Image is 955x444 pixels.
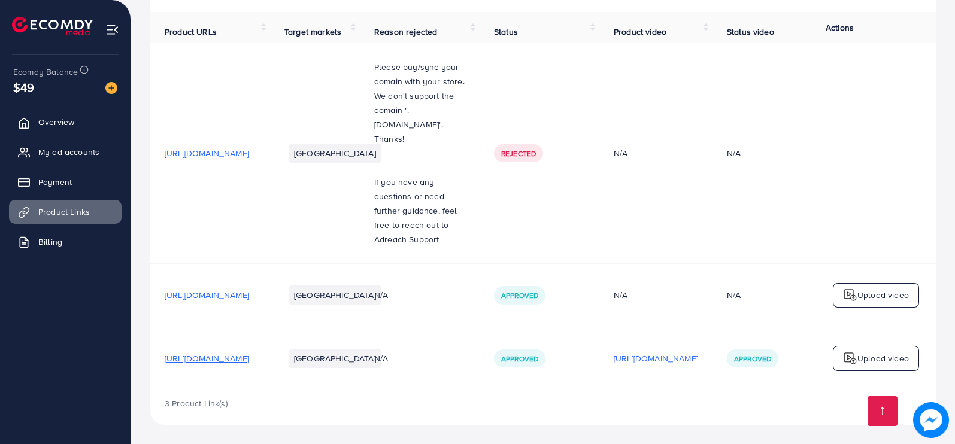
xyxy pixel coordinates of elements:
a: Billing [9,230,122,254]
span: 3 Product Link(s) [165,397,228,409]
span: Approved [501,354,538,364]
p: If you have any questions or need further guidance, feel free to reach out to Adreach Support [374,175,465,247]
span: Product video [614,26,666,38]
span: Overview [38,116,74,128]
img: menu [105,23,119,37]
p: [URL][DOMAIN_NAME] [614,351,698,366]
span: Product URLs [165,26,217,38]
img: logo [843,351,857,366]
img: image [913,402,949,438]
div: N/A [614,147,698,159]
span: Reason rejected [374,26,437,38]
span: Ecomdy Balance [13,66,78,78]
span: [URL][DOMAIN_NAME] [165,289,249,301]
span: N/A [374,289,388,301]
img: logo [843,288,857,302]
img: logo [12,17,93,35]
span: Actions [826,22,854,34]
span: [URL][DOMAIN_NAME] [165,147,249,159]
li: [GEOGRAPHIC_DATA] [289,349,381,368]
img: image [105,82,117,94]
p: Please buy/sync your domain with your store. We don't support the domain ".[DOMAIN_NAME]". Thanks! [374,60,465,146]
span: Billing [38,236,62,248]
div: N/A [727,147,741,159]
span: N/A [374,352,388,364]
span: Rejected [501,148,536,159]
span: Product Links [38,206,90,218]
a: Payment [9,170,122,194]
p: Upload video [857,288,909,302]
span: Status video [727,26,774,38]
span: Status [494,26,518,38]
a: Overview [9,110,122,134]
li: [GEOGRAPHIC_DATA] [289,285,381,305]
div: N/A [614,289,698,301]
span: My ad accounts [38,146,99,158]
span: Approved [501,290,538,300]
span: Approved [734,354,771,364]
li: [GEOGRAPHIC_DATA] [289,144,381,163]
p: Upload video [857,351,909,366]
span: Target markets [284,26,341,38]
span: $49 [13,78,34,96]
a: Product Links [9,200,122,224]
span: [URL][DOMAIN_NAME] [165,352,249,364]
a: My ad accounts [9,140,122,164]
span: Payment [38,176,72,188]
div: N/A [727,289,741,301]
